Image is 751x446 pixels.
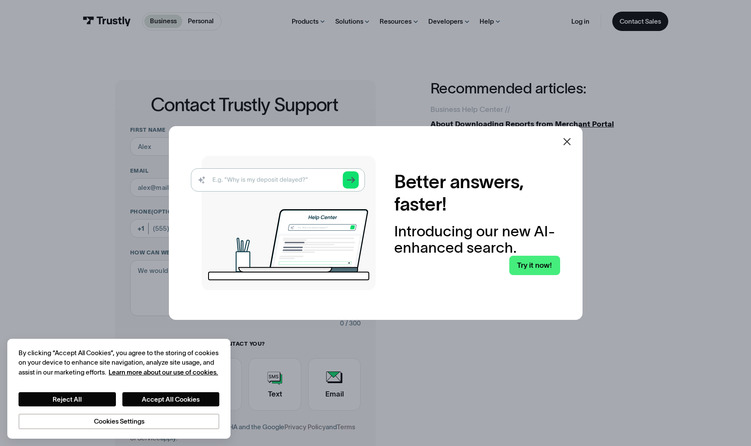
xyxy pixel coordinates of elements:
[19,414,219,429] button: Cookies Settings
[19,348,219,378] div: By clicking “Accept All Cookies”, you agree to the storing of cookies on your device to enhance s...
[394,171,560,216] h2: Better answers, faster!
[394,223,560,256] div: Introducing our new AI-enhanced search.
[122,392,220,406] button: Accept All Cookies
[509,256,560,275] a: Try it now!
[109,369,218,376] a: More information about your privacy, opens in a new tab
[19,392,116,406] button: Reject All
[7,339,231,439] div: Cookie banner
[19,348,219,429] div: Privacy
